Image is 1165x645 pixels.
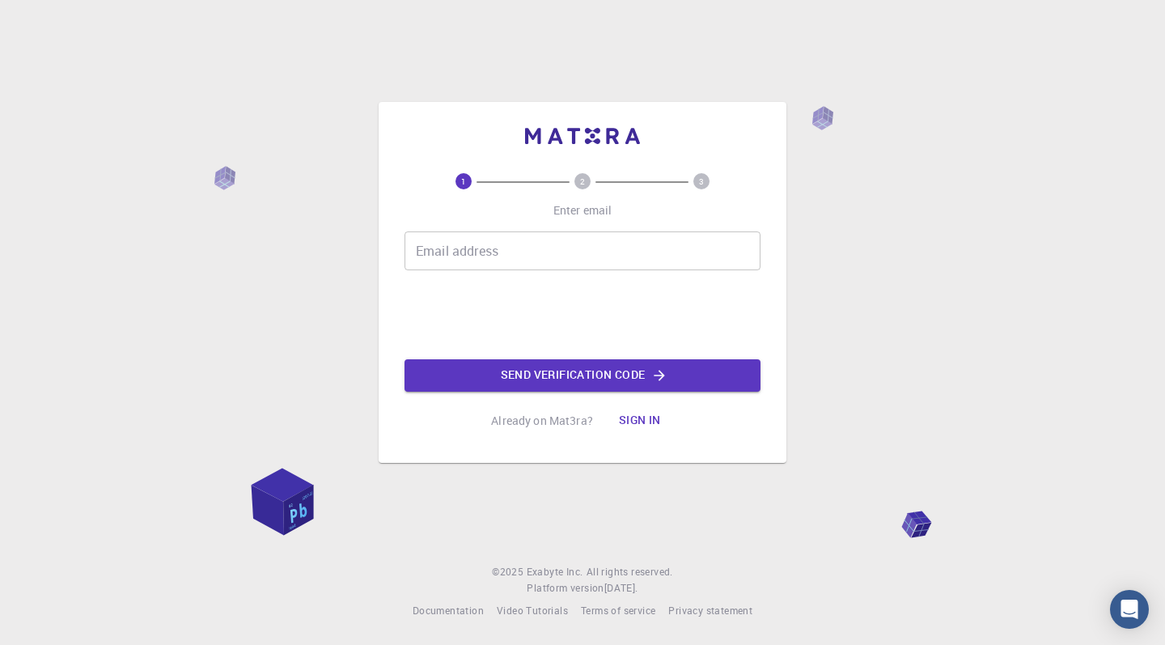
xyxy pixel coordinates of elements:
[491,413,593,429] p: Already on Mat3ra?
[527,580,604,596] span: Platform version
[1110,590,1149,629] div: Open Intercom Messenger
[413,604,484,617] span: Documentation
[492,564,526,580] span: © 2025
[587,564,673,580] span: All rights reserved.
[413,603,484,619] a: Documentation
[580,176,585,187] text: 2
[527,564,583,580] a: Exabyte Inc.
[527,565,583,578] span: Exabyte Inc.
[581,603,655,619] a: Terms of service
[461,176,466,187] text: 1
[497,604,568,617] span: Video Tutorials
[460,283,705,346] iframe: reCAPTCHA
[497,603,568,619] a: Video Tutorials
[581,604,655,617] span: Terms of service
[606,405,674,437] button: Sign in
[604,581,638,594] span: [DATE] .
[699,176,704,187] text: 3
[668,603,752,619] a: Privacy statement
[553,202,612,219] p: Enter email
[405,359,760,392] button: Send verification code
[604,580,638,596] a: [DATE].
[668,604,752,617] span: Privacy statement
